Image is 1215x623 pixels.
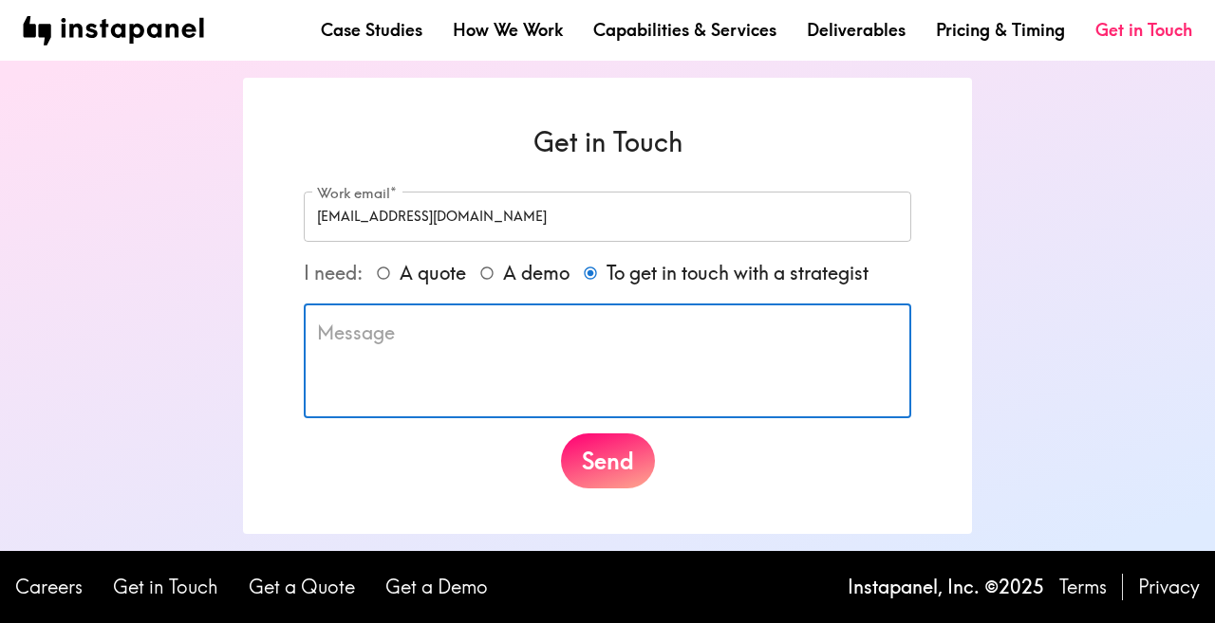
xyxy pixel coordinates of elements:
[848,574,1044,600] p: Instapanel, Inc. © 2025
[593,18,776,42] a: Capabilities & Services
[304,262,363,284] span: I need:
[1138,574,1200,600] a: Privacy
[317,183,396,204] label: Work email*
[400,260,466,286] span: A quote
[113,574,218,600] a: Get in Touch
[607,260,869,286] span: To get in touch with a strategist
[15,574,83,600] a: Careers
[321,18,422,42] a: Case Studies
[385,574,488,600] a: Get a Demo
[249,574,355,600] a: Get a Quote
[807,18,906,42] a: Deliverables
[304,123,911,160] h6: Get in Touch
[453,18,563,42] a: How We Work
[23,16,204,46] img: instapanel
[1059,574,1107,600] a: Terms
[1095,18,1192,42] a: Get in Touch
[936,18,1065,42] a: Pricing & Timing
[503,260,570,286] span: A demo
[561,433,655,488] button: Send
